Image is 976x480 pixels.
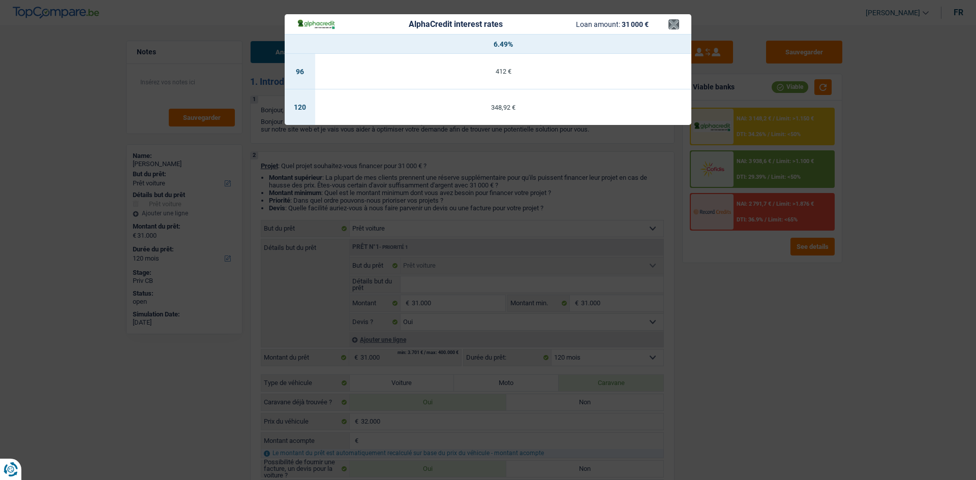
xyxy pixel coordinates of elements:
[315,35,691,54] th: 6.49%
[576,20,620,28] span: Loan amount:
[285,89,315,125] td: 120
[622,20,649,28] span: 31 000 €
[409,20,503,28] div: AlphaCredit interest rates
[297,18,335,30] img: AlphaCredit
[315,104,691,111] div: 348,92 €
[668,19,679,29] button: ×
[285,54,315,89] td: 96
[315,68,691,75] div: 412 €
